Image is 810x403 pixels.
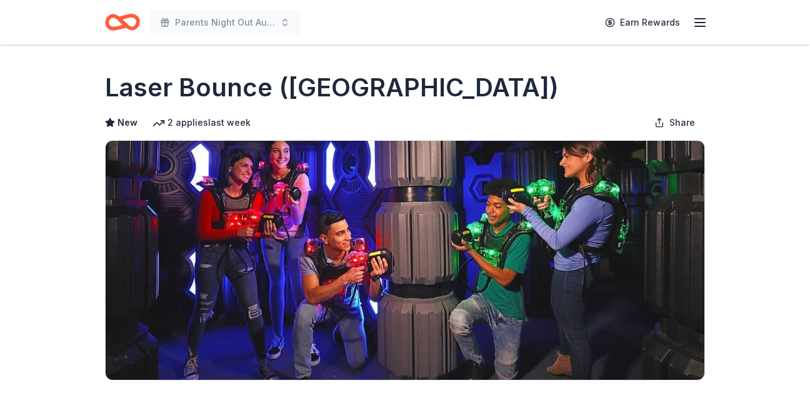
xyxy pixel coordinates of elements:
[644,110,705,135] button: Share
[669,115,695,130] span: Share
[105,70,559,105] h1: Laser Bounce ([GEOGRAPHIC_DATA])
[117,115,137,130] span: New
[152,115,251,130] div: 2 applies last week
[106,141,704,380] img: Image for Laser Bounce (Long Island)
[150,10,300,35] button: Parents Night Out Auction
[597,11,687,34] a: Earn Rewards
[105,8,140,37] a: Home
[175,15,275,30] span: Parents Night Out Auction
